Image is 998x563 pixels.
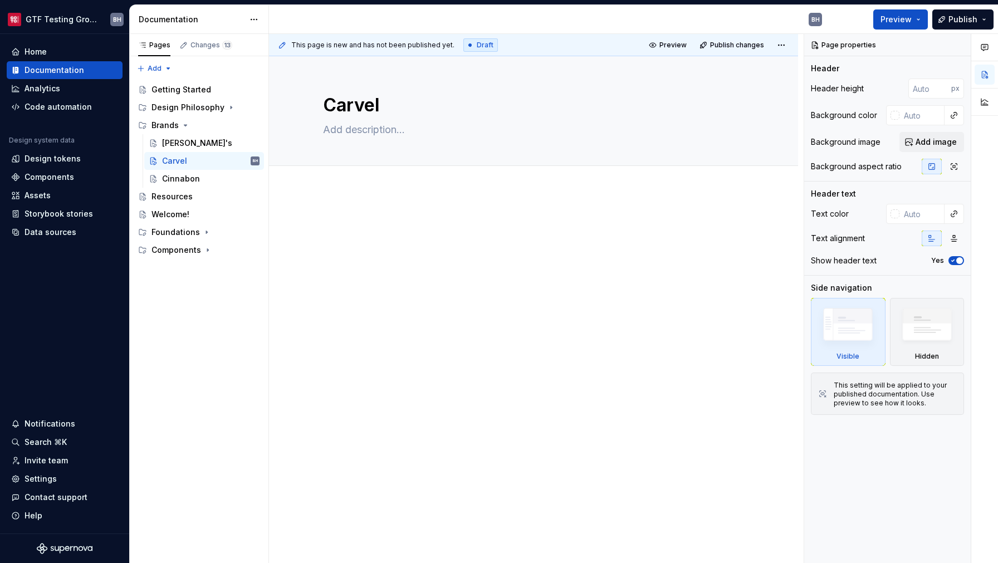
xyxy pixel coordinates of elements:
span: Preview [659,41,687,50]
div: Components [151,244,201,256]
div: Changes [190,41,232,50]
div: Design Philosophy [151,102,224,113]
a: Design tokens [7,150,123,168]
div: Design system data [9,136,75,145]
div: BH [811,15,820,24]
img: f4f33d50-0937-4074-a32a-c7cda971eed1.png [8,13,21,26]
div: BH [113,15,121,24]
a: Cinnabon [144,170,264,188]
a: [PERSON_NAME]'s [144,134,264,152]
div: Hidden [915,352,939,361]
div: Page tree [134,81,264,259]
button: GTF Testing GroundsBH [2,7,127,31]
div: Side navigation [811,282,872,293]
a: Analytics [7,80,123,97]
button: Contact support [7,488,123,506]
div: Resources [151,191,193,202]
a: Data sources [7,223,123,241]
span: Publish changes [710,41,764,50]
div: Assets [25,190,51,201]
button: Preview [645,37,692,53]
a: Assets [7,187,123,204]
div: Show header text [811,255,877,266]
button: Add image [899,132,964,152]
button: Publish changes [696,37,769,53]
a: Components [7,168,123,186]
div: Background image [811,136,880,148]
div: Header text [811,188,856,199]
div: BH [253,155,258,167]
div: Visible [836,352,859,361]
input: Auto [899,204,945,224]
div: Home [25,46,47,57]
div: Contact support [25,492,87,503]
button: Preview [873,9,928,30]
textarea: Carvel [321,92,742,119]
div: Background aspect ratio [811,161,902,172]
a: Resources [134,188,264,205]
span: 13 [222,41,232,50]
div: Search ⌘K [25,437,67,448]
div: Code automation [25,101,92,112]
div: Hidden [890,298,965,366]
div: Settings [25,473,57,484]
div: Header height [811,83,864,94]
div: Invite team [25,455,68,466]
span: Add image [916,136,957,148]
label: Yes [931,256,944,265]
div: Header [811,63,839,74]
div: Foundations [151,227,200,238]
a: Invite team [7,452,123,469]
div: Brands [151,120,179,131]
div: Design tokens [25,153,81,164]
a: Settings [7,470,123,488]
input: Auto [908,79,951,99]
div: GTF Testing Grounds [26,14,97,25]
div: Visible [811,298,886,366]
div: Documentation [139,14,244,25]
a: Home [7,43,123,61]
input: Auto [899,105,945,125]
div: Foundations [134,223,264,241]
div: Analytics [25,83,60,94]
div: Text alignment [811,233,865,244]
p: px [951,84,960,93]
a: Documentation [7,61,123,79]
span: Preview [880,14,912,25]
svg: Supernova Logo [37,543,92,554]
div: Pages [138,41,170,50]
button: Help [7,507,123,525]
div: Carvel [162,155,187,167]
div: Text color [811,208,849,219]
a: CarvelBH [144,152,264,170]
a: Getting Started [134,81,264,99]
a: Storybook stories [7,205,123,223]
div: Brands [134,116,264,134]
div: Components [25,172,74,183]
div: This setting will be applied to your published documentation. Use preview to see how it looks. [834,381,957,408]
span: Draft [477,41,493,50]
div: Cinnabon [162,173,200,184]
div: Notifications [25,418,75,429]
button: Publish [932,9,994,30]
div: Design Philosophy [134,99,264,116]
div: Documentation [25,65,84,76]
button: Search ⌘K [7,433,123,451]
button: Notifications [7,415,123,433]
div: Help [25,510,42,521]
div: [PERSON_NAME]'s [162,138,232,149]
span: This page is new and has not been published yet. [291,41,454,50]
span: Publish [948,14,977,25]
div: Background color [811,110,877,121]
div: Welcome! [151,209,189,220]
span: Add [148,64,162,73]
button: Add [134,61,175,76]
div: Data sources [25,227,76,238]
div: Getting Started [151,84,211,95]
a: Welcome! [134,205,264,223]
a: Code automation [7,98,123,116]
div: Components [134,241,264,259]
div: Storybook stories [25,208,93,219]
